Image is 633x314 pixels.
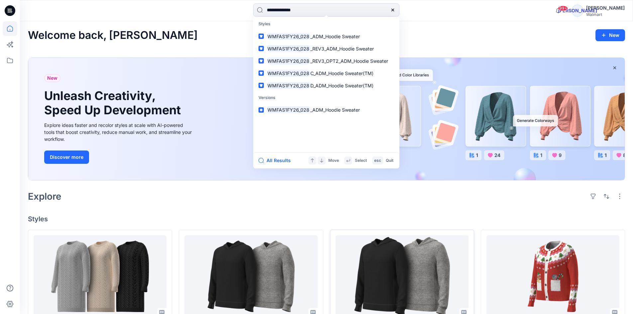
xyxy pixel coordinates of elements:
[572,5,583,17] div: [PERSON_NAME]
[28,215,625,223] h4: Styles
[374,157,381,164] p: esc
[310,46,374,52] span: _REV3_ADM_Hoodie Sweater
[28,191,61,202] h2: Explore
[255,18,398,30] p: Styles
[47,74,57,82] span: New
[44,89,184,117] h1: Unleash Creativity, Speed Up Development
[266,33,310,40] mark: WMFAS1FY26_028
[266,57,310,65] mark: WMFAS1FY26_028
[310,58,388,64] span: _REV3_OPT2_ADM_Hoodie Sweater
[558,6,568,11] span: 99+
[255,104,398,116] a: WMFAS1FY26_028_ADM_Hoodie Sweater
[44,151,194,164] a: Discover more
[355,157,367,164] p: Select
[255,79,398,92] a: WMFAS1FY26_028D_ADM_Hoodie Sweater(TM)
[255,55,398,67] a: WMFAS1FY26_028_REV3_OPT2_ADM_Hoodie Sweater
[310,107,360,113] span: _ADM_Hoodie Sweater
[266,45,310,52] mark: WMFAS1FY26_028
[310,70,373,76] span: C_ADM_Hoodie Sweater(TM)
[255,30,398,43] a: WMFAS1FY26_028_ADM_Hoodie Sweater
[386,157,393,164] p: Quit
[266,82,310,89] mark: WMFAS1FY26_028
[586,12,625,17] div: Walmart
[266,106,310,114] mark: WMFAS1FY26_028
[44,151,89,164] button: Discover more
[255,92,398,104] p: Versions
[255,67,398,79] a: WMFAS1FY26_028C_ADM_Hoodie Sweater(TM)
[595,29,625,41] button: New
[28,29,198,42] h2: Welcome back, [PERSON_NAME]
[586,4,625,12] div: [PERSON_NAME]
[255,43,398,55] a: WMFAS1FY26_028_REV3_ADM_Hoodie Sweater
[328,157,339,164] p: Move
[266,69,310,77] mark: WMFAS1FY26_028
[310,83,373,88] span: D_ADM_Hoodie Sweater(TM)
[259,157,295,164] button: All Results
[310,34,360,39] span: _ADM_Hoodie Sweater
[44,122,194,143] div: Explore ideas faster and recolor styles at scale with AI-powered tools that boost creativity, red...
